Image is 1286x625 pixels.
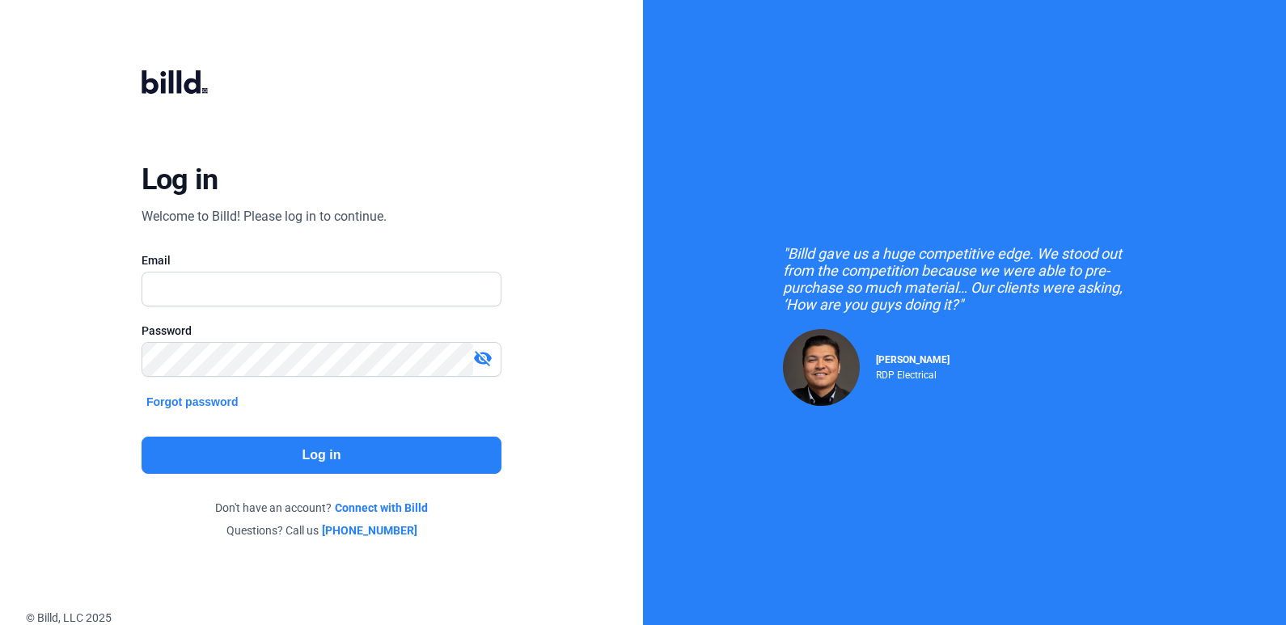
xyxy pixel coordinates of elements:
[783,329,860,406] img: Raul Pacheco
[876,354,950,365] span: [PERSON_NAME]
[142,437,501,474] button: Log in
[142,207,387,226] div: Welcome to Billd! Please log in to continue.
[876,365,950,381] div: RDP Electrical
[322,522,417,538] a: [PHONE_NUMBER]
[142,162,218,197] div: Log in
[142,252,501,268] div: Email
[142,393,243,411] button: Forgot password
[142,323,501,339] div: Password
[783,245,1147,313] div: "Billd gave us a huge competitive edge. We stood out from the competition because we were able to...
[142,500,501,516] div: Don't have an account?
[473,348,493,368] mat-icon: visibility_off
[335,500,428,516] a: Connect with Billd
[142,522,501,538] div: Questions? Call us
